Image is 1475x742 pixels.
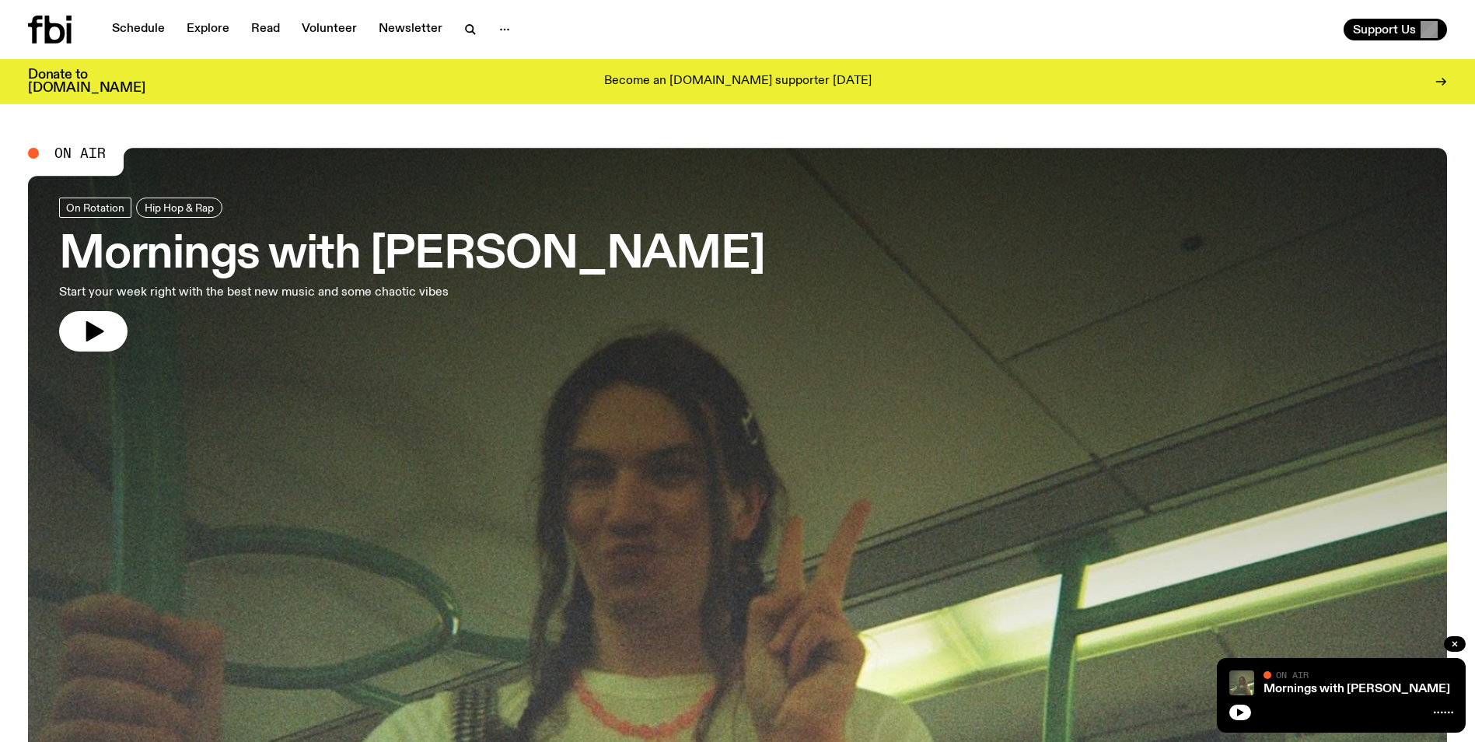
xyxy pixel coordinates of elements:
[369,19,452,40] a: Newsletter
[136,198,222,218] a: Hip Hop & Rap
[1344,19,1447,40] button: Support Us
[66,201,124,213] span: On Rotation
[59,198,765,352] a: Mornings with [PERSON_NAME]Start your week right with the best new music and some chaotic vibes
[59,198,131,218] a: On Rotation
[1276,670,1309,680] span: On Air
[54,146,106,160] span: On Air
[242,19,289,40] a: Read
[1229,670,1254,695] img: Jim Kretschmer in a really cute outfit with cute braids, standing on a train holding up a peace s...
[1353,23,1416,37] span: Support Us
[177,19,239,40] a: Explore
[1264,683,1450,695] a: Mornings with [PERSON_NAME]
[59,283,457,302] p: Start your week right with the best new music and some chaotic vibes
[28,68,145,95] h3: Donate to [DOMAIN_NAME]
[59,233,765,277] h3: Mornings with [PERSON_NAME]
[145,201,214,213] span: Hip Hop & Rap
[604,75,872,89] p: Become an [DOMAIN_NAME] supporter [DATE]
[103,19,174,40] a: Schedule
[292,19,366,40] a: Volunteer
